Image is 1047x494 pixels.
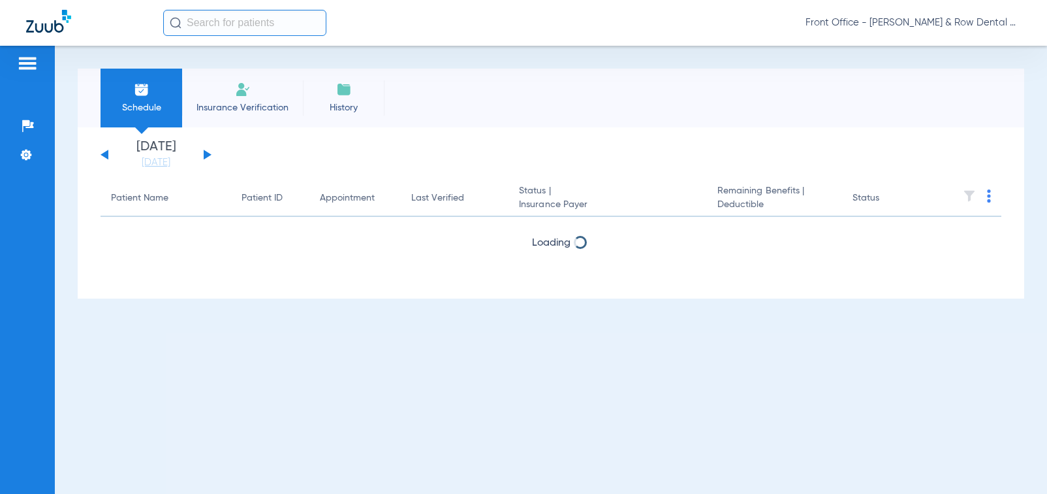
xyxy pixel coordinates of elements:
[26,10,71,33] img: Zuub Logo
[163,10,326,36] input: Search for patients
[117,140,195,169] li: [DATE]
[242,191,283,205] div: Patient ID
[987,189,991,203] img: group-dot-blue.svg
[532,238,570,248] span: Loading
[170,17,181,29] img: Search Icon
[117,156,195,169] a: [DATE]
[17,56,38,71] img: hamburger-icon
[411,191,464,205] div: Last Verified
[111,191,221,205] div: Patient Name
[134,82,149,97] img: Schedule
[717,198,832,212] span: Deductible
[519,198,696,212] span: Insurance Payer
[320,191,390,205] div: Appointment
[111,191,168,205] div: Patient Name
[336,82,352,97] img: History
[192,101,293,114] span: Insurance Verification
[235,82,251,97] img: Manual Insurance Verification
[411,191,498,205] div: Last Verified
[707,180,842,217] th: Remaining Benefits |
[313,101,375,114] span: History
[242,191,299,205] div: Patient ID
[842,180,930,217] th: Status
[963,189,976,203] img: filter.svg
[805,16,1021,29] span: Front Office - [PERSON_NAME] & Row Dental Group
[110,101,172,114] span: Schedule
[320,191,375,205] div: Appointment
[508,180,707,217] th: Status |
